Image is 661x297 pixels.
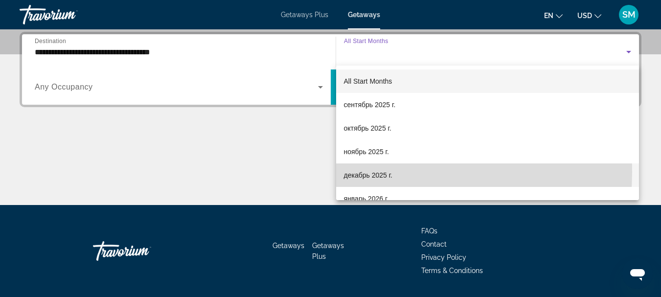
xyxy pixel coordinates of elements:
[344,193,389,205] span: январь 2026 г.
[622,258,653,289] iframe: Кнопка запуска окна обмена сообщениями
[344,77,392,85] span: All Start Months
[344,146,389,158] span: ноябрь 2025 г.
[344,99,396,111] span: сентябрь 2025 г.
[344,122,391,134] span: октябрь 2025 г.
[344,169,392,181] span: декабрь 2025 г.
